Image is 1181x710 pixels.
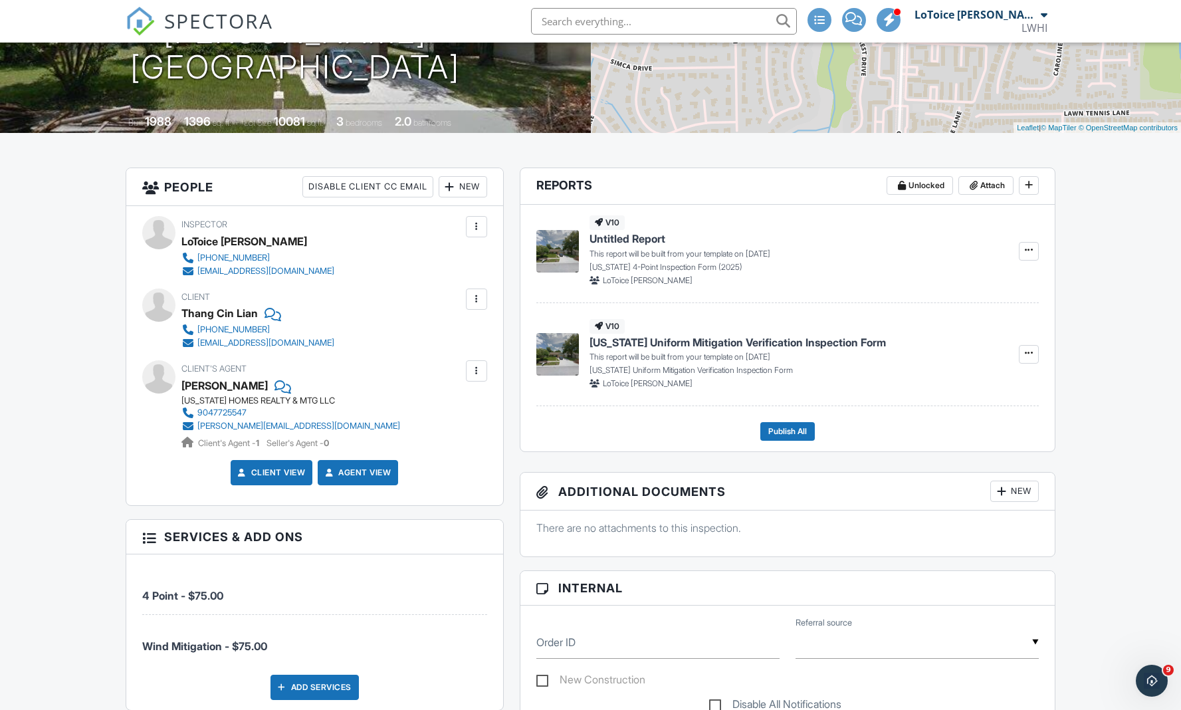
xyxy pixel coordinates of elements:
img: The Best Home Inspection Software - Spectora [126,7,155,36]
a: 9047725547 [181,406,400,419]
span: bathrooms [413,118,451,128]
a: [EMAIL_ADDRESS][DOMAIN_NAME] [181,265,334,278]
div: [US_STATE] HOMES REALTY & MTG LLC [181,396,411,406]
div: [PHONE_NUMBER] [197,253,270,263]
div: Add Services [270,675,359,700]
label: Referral source [796,617,852,629]
div: 1396 [184,114,211,128]
div: New [990,481,1039,502]
a: Leaflet [1017,124,1039,132]
div: 2.0 [395,114,411,128]
a: [EMAIL_ADDRESS][DOMAIN_NAME] [181,336,334,350]
a: © OpenStreetMap contributors [1079,124,1178,132]
div: 3 [336,114,344,128]
li: Service: Wind Mitigation [142,615,487,664]
div: 1988 [145,114,171,128]
span: Client [181,292,210,302]
span: Lot Size [244,118,272,128]
span: 9 [1163,665,1174,675]
span: SPECTORA [164,7,273,35]
a: [PHONE_NUMBER] [181,323,334,336]
div: LoToice [PERSON_NAME] [181,231,307,251]
a: SPECTORA [126,18,273,46]
h3: Additional Documents [520,473,1055,511]
h3: Services & Add ons [126,520,503,554]
a: [PERSON_NAME] [181,376,268,396]
div: [PERSON_NAME][EMAIL_ADDRESS][DOMAIN_NAME] [197,421,400,431]
a: [PHONE_NUMBER] [181,251,334,265]
input: Search everything... [531,8,797,35]
div: LWHI [1021,21,1047,35]
li: Service: 4 Point [142,564,487,614]
span: 4 Point - $75.00 [142,589,223,602]
div: 9047725547 [197,408,247,418]
span: sq. ft. [213,118,231,128]
div: New [439,176,487,197]
h3: People [126,168,503,206]
p: There are no attachments to this inspection. [536,521,1039,535]
div: | [1014,122,1181,134]
div: [EMAIL_ADDRESS][DOMAIN_NAME] [197,338,334,348]
a: Client View [235,466,306,479]
div: LoToice [PERSON_NAME] [914,8,1037,21]
span: Inspector [181,219,227,229]
span: Built [128,118,143,128]
strong: 1 [256,438,259,448]
label: New Construction [536,673,645,690]
span: Wind Mitigation - $75.00 [142,640,267,653]
a: [PERSON_NAME][EMAIL_ADDRESS][DOMAIN_NAME] [181,419,400,433]
strong: 0 [324,438,329,448]
span: Seller's Agent - [267,438,329,448]
iframe: Intercom live chat [1136,665,1168,697]
a: Agent View [322,466,391,479]
label: Order ID [536,635,576,650]
div: [PHONE_NUMBER] [197,324,270,335]
span: sq.ft. [307,118,324,128]
div: Thang Cin Lian [181,303,258,323]
h3: Internal [520,571,1055,606]
span: bedrooms [346,118,382,128]
span: Client's Agent [181,364,247,374]
div: 10081 [274,114,305,128]
span: Client's Agent - [198,438,261,448]
a: © MapTiler [1041,124,1077,132]
div: Disable Client CC Email [302,176,433,197]
div: [EMAIL_ADDRESS][DOMAIN_NAME] [197,266,334,277]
